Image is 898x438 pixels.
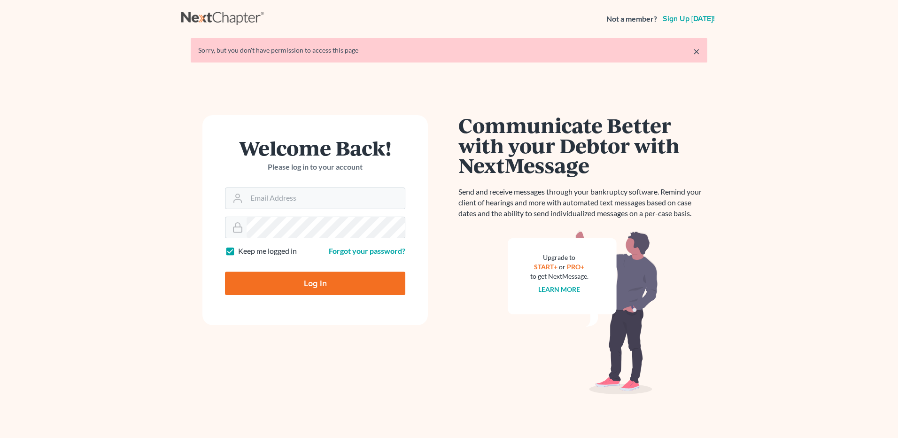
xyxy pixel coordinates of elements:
[530,253,588,262] div: Upgrade to
[225,272,405,295] input: Log In
[534,263,558,271] a: START+
[661,15,717,23] a: Sign up [DATE]!
[329,246,405,255] a: Forgot your password?
[508,230,658,395] img: nextmessage_bg-59042aed3d76b12b5cd301f8e5b87938c9018125f34e5fa2b7a6b67550977c72.svg
[238,246,297,257] label: Keep me logged in
[606,14,657,24] strong: Not a member?
[225,162,405,172] p: Please log in to your account
[530,272,588,281] div: to get NextMessage.
[567,263,585,271] a: PRO+
[225,138,405,158] h1: Welcome Back!
[458,187,707,219] p: Send and receive messages through your bankruptcy software. Remind your client of hearings and mo...
[693,46,700,57] a: ×
[247,188,405,209] input: Email Address
[559,263,566,271] span: or
[198,46,700,55] div: Sorry, but you don't have permission to access this page
[458,115,707,175] h1: Communicate Better with your Debtor with NextMessage
[539,285,581,293] a: Learn more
